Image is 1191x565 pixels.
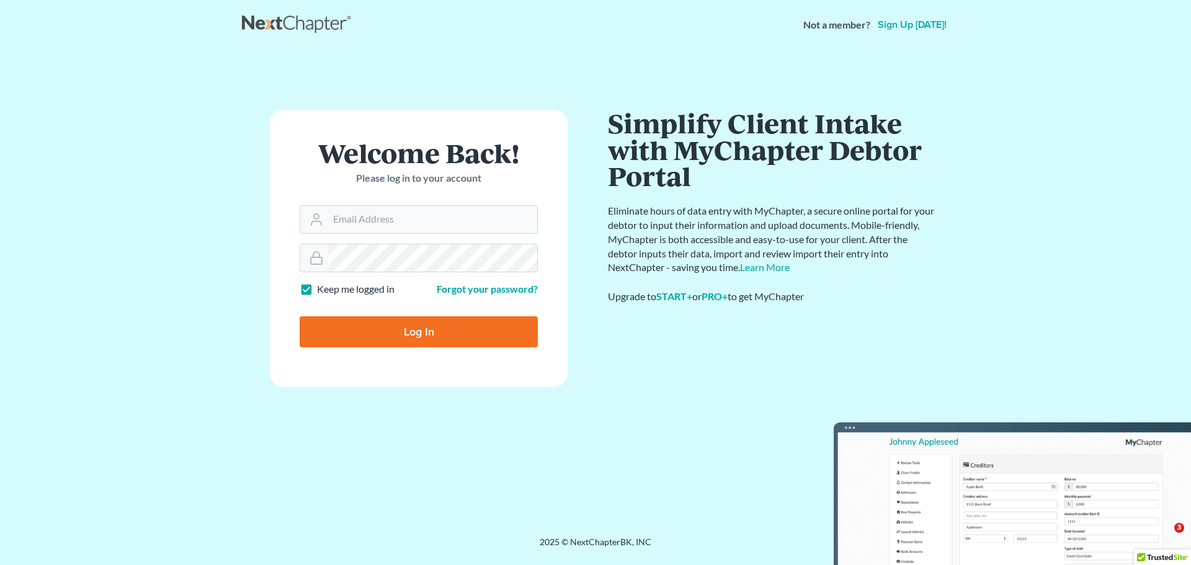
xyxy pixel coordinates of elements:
[300,171,538,185] p: Please log in to your account
[1174,523,1184,533] span: 3
[875,20,949,30] a: Sign up [DATE]!
[317,282,395,296] label: Keep me logged in
[608,290,937,304] div: Upgrade to or to get MyChapter
[608,204,937,275] p: Eliminate hours of data entry with MyChapter, a secure online portal for your debtor to input the...
[300,140,538,166] h1: Welcome Back!
[803,18,870,32] strong: Not a member?
[328,206,537,233] input: Email Address
[437,283,538,295] a: Forgot your password?
[656,290,692,302] a: START+
[1149,523,1179,553] iframe: Intercom live chat
[300,316,538,347] input: Log In
[608,110,937,189] h1: Simplify Client Intake with MyChapter Debtor Portal
[740,261,790,273] a: Learn More
[242,536,949,558] div: 2025 © NextChapterBK, INC
[702,290,728,302] a: PRO+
